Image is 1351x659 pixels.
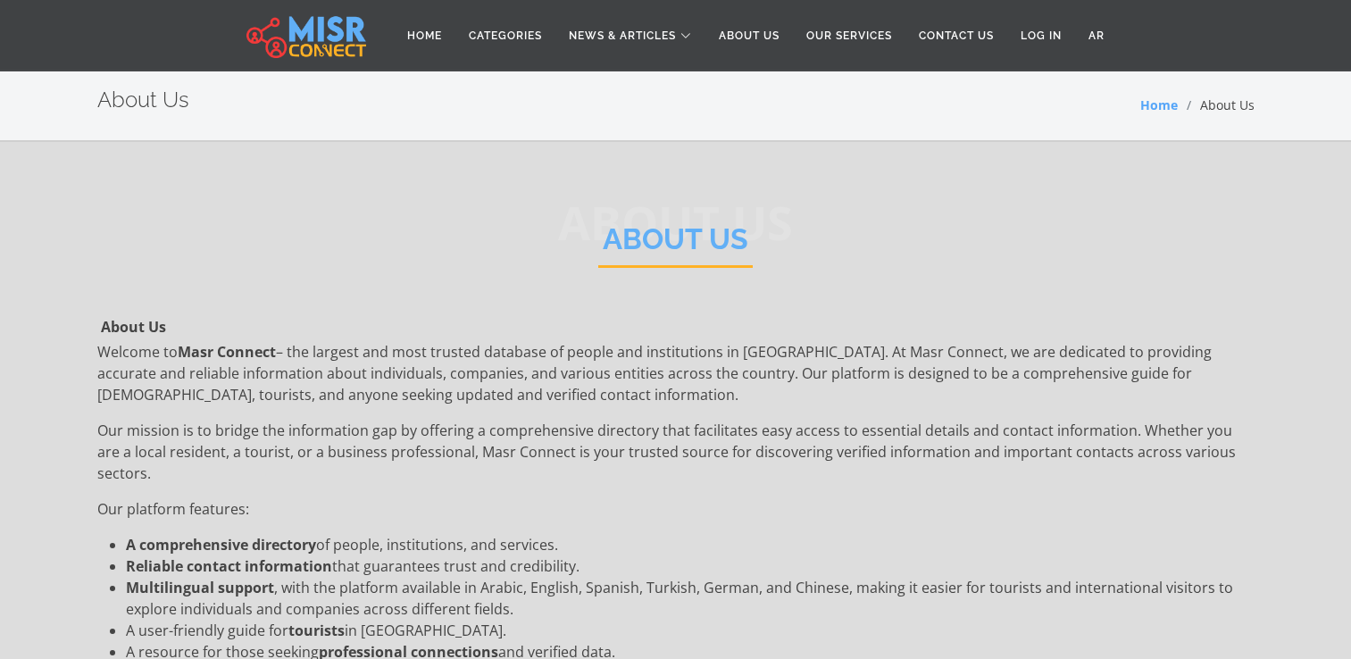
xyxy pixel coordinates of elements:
h2: About Us [598,222,753,268]
li: of people, institutions, and services. [126,534,1255,555]
a: Our Services [793,19,905,53]
h2: About Us [97,88,189,113]
li: A user-friendly guide for in [GEOGRAPHIC_DATA]. [126,620,1255,641]
strong: Masr Connect [178,342,276,362]
p: Welcome to – the largest and most trusted database of people and institutions in [GEOGRAPHIC_DATA... [97,341,1255,405]
strong: A comprehensive directory [126,535,316,555]
a: News & Articles [555,19,705,53]
a: About Us [705,19,793,53]
a: AR [1075,19,1118,53]
a: Home [1140,96,1178,113]
strong: About Us [101,317,166,337]
strong: tourists [288,621,345,640]
li: About Us [1178,96,1255,114]
p: Our mission is to bridge the information gap by offering a comprehensive directory that facilitat... [97,420,1255,484]
a: Categories [455,19,555,53]
strong: Multilingual support [126,578,274,597]
img: main.misr_connect [246,13,366,58]
a: Home [394,19,455,53]
span: News & Articles [569,28,676,44]
p: Our platform features: [97,498,1255,520]
a: Log in [1007,19,1075,53]
li: that guarantees trust and credibility. [126,555,1255,577]
strong: Reliable contact information [126,556,332,576]
a: Contact Us [905,19,1007,53]
li: , with the platform available in Arabic, English, Spanish, Turkish, German, and Chinese, making i... [126,577,1255,620]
